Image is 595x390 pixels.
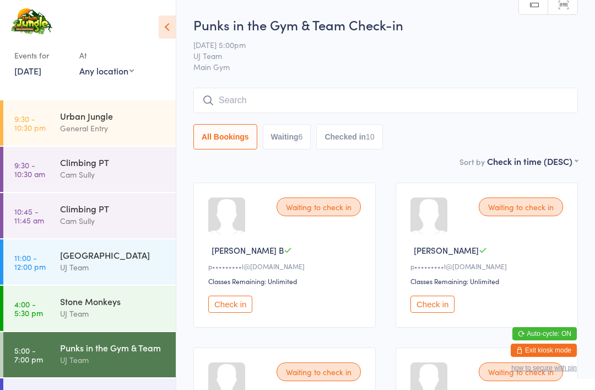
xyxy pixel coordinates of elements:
a: [DATE] [14,65,41,77]
div: Climbing PT [60,156,166,168]
div: Cam Sully [60,168,166,181]
div: Waiting to check in [277,197,361,216]
a: 4:00 -5:30 pmStone MonkeysUJ Team [3,286,176,331]
span: Main Gym [193,61,578,72]
button: Auto-cycle: ON [512,327,577,340]
div: Classes Remaining: Unlimited [208,276,364,286]
a: 9:30 -10:30 amClimbing PTCam Sully [3,147,176,192]
div: Urban Jungle [60,110,166,122]
div: 6 [299,132,303,141]
div: p•••••••••l@[DOMAIN_NAME] [410,261,566,271]
button: how to secure with pin [511,364,577,372]
div: UJ Team [60,261,166,274]
span: [PERSON_NAME] B [212,244,284,256]
div: Climbing PT [60,202,166,215]
div: Waiting to check in [277,362,361,381]
span: [DATE] 5:00pm [193,39,561,50]
div: At [79,46,134,65]
div: Classes Remaining: Unlimited [410,276,566,286]
div: UJ Team [60,307,166,320]
span: [PERSON_NAME] [414,244,479,256]
time: 9:30 - 10:30 am [14,161,45,178]
button: Check in [208,296,252,313]
h2: Punks in the Gym & Team Check-in [193,15,578,34]
time: 9:30 - 10:30 pm [14,114,46,132]
button: Exit kiosk mode [511,344,577,357]
time: 5:00 - 7:00 pm [14,346,43,364]
div: Punks in the Gym & Team [60,341,166,354]
button: All Bookings [193,124,257,149]
a: 5:00 -7:00 pmPunks in the Gym & TeamUJ Team [3,332,176,377]
time: 11:00 - 12:00 pm [14,253,46,271]
button: Waiting6 [263,124,311,149]
div: Waiting to check in [479,362,563,381]
a: 9:30 -10:30 pmUrban JungleGeneral Entry [3,100,176,146]
div: Stone Monkeys [60,295,166,307]
div: Any location [79,65,134,77]
div: [GEOGRAPHIC_DATA] [60,249,166,261]
a: 10:45 -11:45 amClimbing PTCam Sully [3,193,176,238]
div: Check in time (DESC) [487,155,578,167]
label: Sort by [459,156,485,167]
time: 10:45 - 11:45 am [14,207,44,225]
div: Cam Sully [60,215,166,227]
time: 4:00 - 5:30 pm [14,300,43,317]
div: Waiting to check in [479,197,563,216]
button: Check in [410,296,455,313]
a: 11:00 -12:00 pm[GEOGRAPHIC_DATA]UJ Team [3,239,176,285]
div: Events for [14,46,68,65]
div: 10 [366,132,375,141]
button: Checked in10 [316,124,382,149]
input: Search [193,88,578,113]
img: Urban Jungle Indoor Rock Climbing [11,8,52,35]
span: UJ Team [193,50,561,61]
div: General Entry [60,122,166,135]
div: UJ Team [60,354,166,366]
div: p•••••••••l@[DOMAIN_NAME] [208,261,364,271]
